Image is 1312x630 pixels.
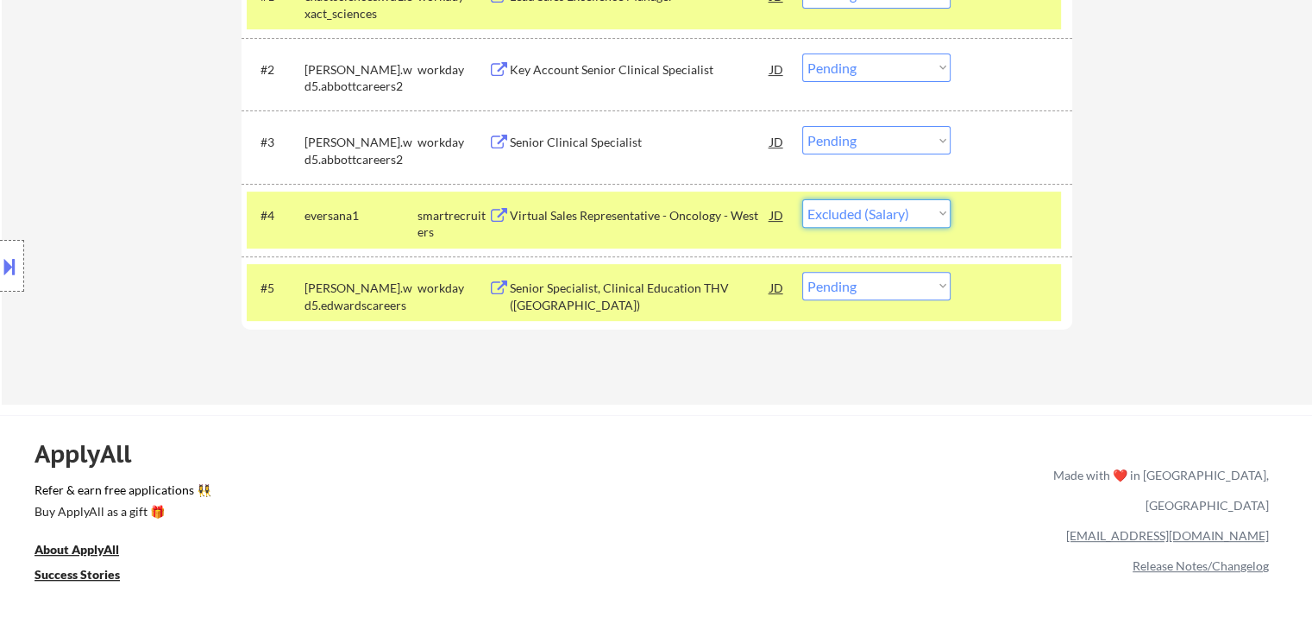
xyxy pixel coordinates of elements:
[769,199,786,230] div: JD
[417,61,488,79] div: workday
[510,280,770,313] div: Senior Specialist, Clinical Education THV ([GEOGRAPHIC_DATA])
[35,565,143,587] a: Success Stories
[261,61,291,79] div: #2
[769,54,786,85] div: JD
[510,134,770,151] div: Senior Clinical Specialist
[1133,558,1269,573] a: Release Notes/Changelog
[769,126,786,157] div: JD
[417,207,488,241] div: smartrecruiters
[1046,460,1269,520] div: Made with ❤️ in [GEOGRAPHIC_DATA], [GEOGRAPHIC_DATA]
[35,542,119,557] u: About ApplyAll
[769,272,786,303] div: JD
[35,540,143,562] a: About ApplyAll
[417,280,488,297] div: workday
[304,61,417,95] div: [PERSON_NAME].wd5.abbottcareers2
[35,506,207,518] div: Buy ApplyAll as a gift 🎁
[304,207,417,224] div: eversana1
[510,61,770,79] div: Key Account Senior Clinical Specialist
[304,280,417,313] div: [PERSON_NAME].wd5.edwardscareers
[35,502,207,524] a: Buy ApplyAll as a gift 🎁
[510,207,770,224] div: Virtual Sales Representative - Oncology - West
[35,439,151,469] div: ApplyAll
[1066,528,1269,543] a: [EMAIL_ADDRESS][DOMAIN_NAME]
[35,567,120,582] u: Success Stories
[35,484,693,502] a: Refer & earn free applications 👯‍♀️
[417,134,488,151] div: workday
[304,134,417,167] div: [PERSON_NAME].wd5.abbottcareers2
